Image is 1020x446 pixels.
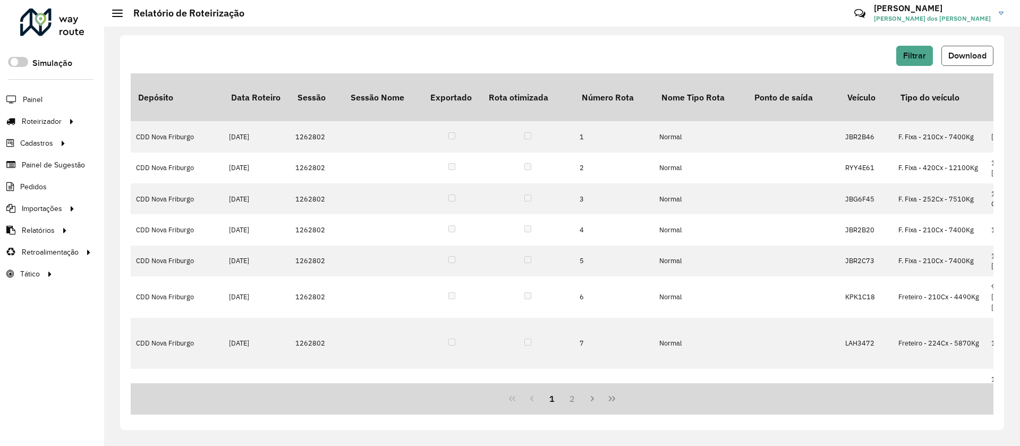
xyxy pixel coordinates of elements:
td: 7 [574,318,654,369]
span: Download [948,51,987,60]
td: CDD Nova Friburgo [131,153,224,183]
td: 1262802 [290,276,343,318]
td: Freteiro - 224Cx - 5870Kg [893,318,986,369]
td: Normal [654,183,747,214]
td: JBR2B46 [840,121,893,152]
span: [PERSON_NAME] dos [PERSON_NAME] [874,14,991,23]
td: KPK1C18 [840,276,893,318]
td: JBR2C73 [840,246,893,276]
td: Normal [654,214,747,245]
td: 1262802 [290,369,343,420]
td: F. Fixa - 210Cx - 7100Kg [893,369,986,420]
button: Download [941,46,993,66]
a: Contato Rápido [848,2,871,25]
th: Ponto de saída [747,73,840,121]
h3: [PERSON_NAME] [874,3,991,13]
td: REC0007 [840,369,893,420]
td: LAH3472 [840,318,893,369]
td: 1262802 [290,183,343,214]
td: [DATE] [224,183,290,214]
th: Rota otimizada [481,73,574,121]
td: [DATE] [224,369,290,420]
td: Normal [654,276,747,318]
h2: Relatório de Roteirização [123,7,244,19]
td: 5 [574,246,654,276]
td: CDD Nova Friburgo [131,369,224,420]
button: Filtrar [896,46,933,66]
td: 1262802 [290,246,343,276]
td: ANS [654,369,747,420]
td: CDD Nova Friburgo [131,214,224,245]
span: Importações [22,203,62,214]
td: 1262802 [290,214,343,245]
td: CDD Nova Friburgo [131,318,224,369]
td: 6 [574,276,654,318]
span: Relatórios [22,225,55,236]
td: Normal [654,121,747,152]
td: 1262802 [290,318,343,369]
button: 1 [542,389,562,409]
th: Depósito [131,73,224,121]
td: 1 [574,121,654,152]
span: Painel [23,94,42,105]
td: CDD Nova Friburgo [131,121,224,152]
td: 3 [574,183,654,214]
td: 1262802 [290,153,343,183]
button: Last Page [602,389,622,409]
th: Data Roteiro [224,73,290,121]
td: RYY4E61 [840,153,893,183]
span: Retroalimentação [22,247,79,258]
td: JBG6F45 [840,183,893,214]
span: Roteirizador [22,116,62,127]
th: Sessão Nome [343,73,423,121]
td: 1262802 [290,121,343,152]
td: Freteiro - 210Cx - 4490Kg [893,276,986,318]
td: 4 [574,214,654,245]
td: CDD Nova Friburgo [131,246,224,276]
td: 8 [574,369,654,420]
td: F. Fixa - 420Cx - 12100Kg [893,153,986,183]
td: Normal [654,246,747,276]
th: Veículo [840,73,893,121]
button: 2 [562,389,582,409]
th: Sessão [290,73,343,121]
td: F. Fixa - 210Cx - 7400Kg [893,121,986,152]
td: Normal [654,153,747,183]
th: Tipo do veículo [893,73,986,121]
th: Exportado [423,73,481,121]
td: JBR2B20 [840,214,893,245]
td: F. Fixa - 210Cx - 7400Kg [893,214,986,245]
td: 2 [574,153,654,183]
span: Pedidos [20,181,47,192]
th: Nome Tipo Rota [654,73,747,121]
td: [DATE] [224,318,290,369]
td: F. Fixa - 252Cx - 7510Kg [893,183,986,214]
span: Filtrar [903,51,926,60]
td: [DATE] [224,214,290,245]
td: Normal [654,318,747,369]
td: CDD Nova Friburgo [131,183,224,214]
span: Tático [20,268,40,280]
td: CDD Nova Friburgo [131,276,224,318]
td: [DATE] [224,121,290,152]
label: Simulação [32,57,72,70]
th: Número Rota [574,73,654,121]
td: [DATE] [224,246,290,276]
span: Cadastros [20,138,53,149]
button: Next Page [582,389,602,409]
td: [DATE] [224,276,290,318]
td: [DATE] [224,153,290,183]
span: Painel de Sugestão [22,159,85,171]
td: F. Fixa - 210Cx - 7400Kg [893,246,986,276]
